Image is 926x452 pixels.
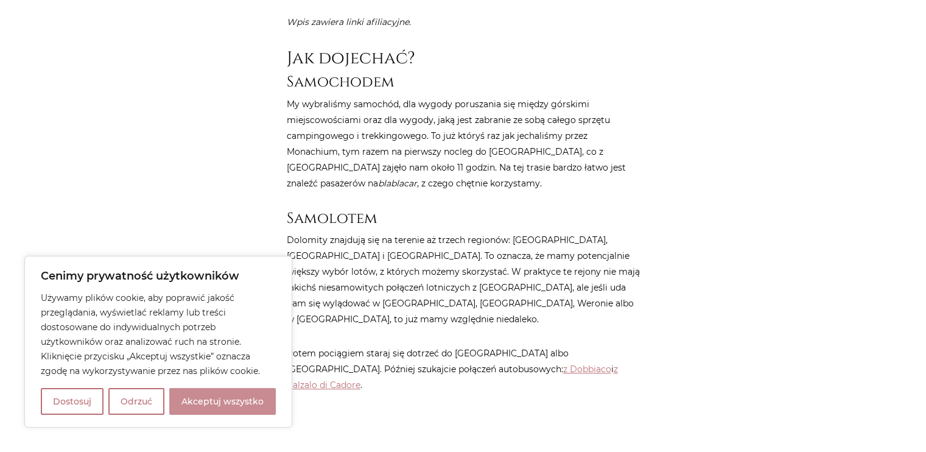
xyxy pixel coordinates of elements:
p: My wybraliśmy samochód, dla wygody poruszania się między górskimi miejscowościami oraz dla wygody... [287,96,640,191]
h2: Jak dojechać? [287,48,640,69]
p: Potem pociągiem staraj się dotrzeć do [GEOGRAPHIC_DATA] albo [GEOGRAPHIC_DATA]. Później szukajcie... [287,345,640,393]
button: Akceptuj wszystko [169,388,276,415]
button: Odrzuć [108,388,164,415]
button: Dostosuj [41,388,103,415]
p: Cenimy prywatność użytkowników [41,269,276,283]
h3: Samochodem [287,73,640,91]
p: Używamy plików cookie, aby poprawić jakość przeglądania, wyświetlać reklamy lub treści dostosowan... [41,291,276,378]
a: z Dobbiaco [563,364,611,375]
em: blablacar [378,178,417,189]
em: Wpis zawiera linki afiliacyjne. [287,16,411,27]
p: Dolomity znajdują się na terenie aż trzech regionów: [GEOGRAPHIC_DATA], [GEOGRAPHIC_DATA] i [GEOG... [287,232,640,327]
h3: Samolotem [287,210,640,227]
